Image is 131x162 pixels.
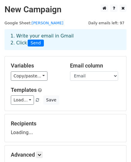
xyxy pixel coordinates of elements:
span: Send [28,40,44,47]
h5: Recipients [11,120,120,127]
h5: Email column [70,62,120,69]
div: 1. Write your email in Gmail 2. Click [6,33,125,46]
h2: New Campaign [5,4,126,15]
div: Loading... [11,120,120,136]
h5: Variables [11,62,61,69]
small: Google Sheet: [5,21,63,25]
a: Daily emails left: 97 [86,21,126,25]
a: [PERSON_NAME] [32,21,63,25]
button: Save [43,95,59,105]
a: Templates [11,87,37,93]
h5: Advanced [11,151,120,158]
a: Copy/paste... [11,71,47,81]
a: Load... [11,95,34,105]
span: Daily emails left: 97 [86,20,126,26]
